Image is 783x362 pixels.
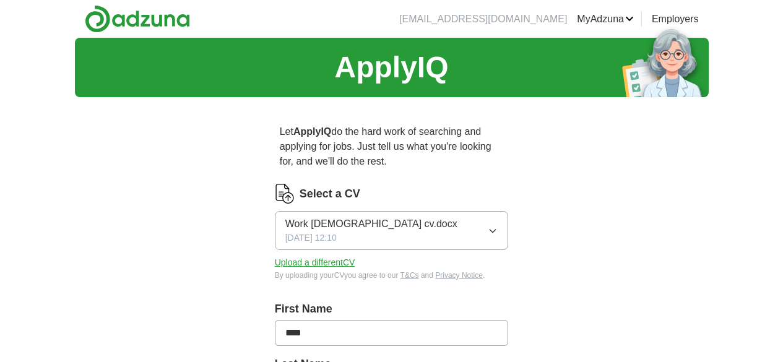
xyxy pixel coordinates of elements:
[275,270,509,281] div: By uploading your CV you agree to our and .
[275,211,509,250] button: Work [DEMOGRAPHIC_DATA] cv.docx[DATE] 12:10
[293,126,331,137] strong: ApplyIQ
[275,301,509,317] label: First Name
[334,45,448,90] h1: ApplyIQ
[275,256,355,269] button: Upload a differentCV
[285,231,337,244] span: [DATE] 12:10
[300,186,360,202] label: Select a CV
[275,119,509,174] p: Let do the hard work of searching and applying for jobs. Just tell us what you're looking for, an...
[275,184,295,204] img: CV Icon
[652,12,699,27] a: Employers
[577,12,634,27] a: MyAdzuna
[399,12,567,27] li: [EMAIL_ADDRESS][DOMAIN_NAME]
[85,5,190,33] img: Adzuna logo
[435,271,483,280] a: Privacy Notice
[400,271,419,280] a: T&Cs
[285,217,457,231] span: Work [DEMOGRAPHIC_DATA] cv.docx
